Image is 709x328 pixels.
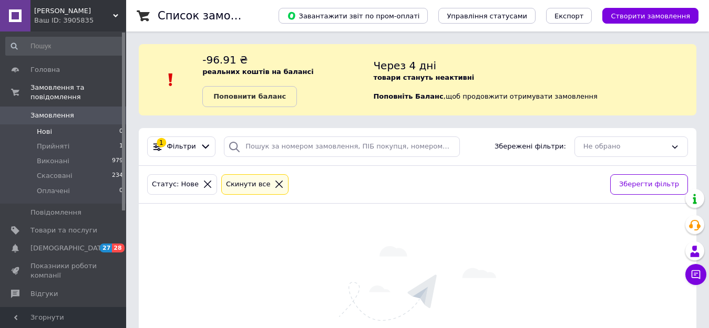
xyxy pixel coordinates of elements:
[583,141,666,152] div: Не обрано
[30,83,126,102] span: Замовлення та повідомлення
[112,244,124,252] span: 28
[30,226,97,235] span: Товари та послуги
[602,8,698,24] button: Створити замовлення
[279,8,428,24] button: Завантажити звіт по пром-оплаті
[202,68,314,76] b: реальних коштів на балансі
[37,156,69,166] span: Виконані
[373,52,696,107] div: , щоб продовжити отримувати замовлення
[447,12,527,20] span: Управління статусами
[158,9,264,22] h1: Список замовлень
[119,142,123,151] span: 1
[373,92,443,100] b: Поповніть Баланс
[163,72,179,88] img: :exclamation:
[37,186,70,196] span: Оплачені
[119,186,123,196] span: 0
[37,171,73,181] span: Скасовані
[119,127,123,136] span: 0
[373,73,474,81] b: товари стануть неактивні
[37,127,52,136] span: Нові
[611,12,690,20] span: Створити замовлення
[157,138,166,147] div: 1
[37,142,69,151] span: Прийняті
[287,11,419,20] span: Завантажити звіт по пром-оплаті
[30,244,108,253] span: [DEMOGRAPHIC_DATA]
[100,244,112,252] span: 27
[592,12,698,19] a: Створити замовлення
[495,142,566,152] span: Збережені фільтри:
[30,261,97,280] span: Показники роботи компанії
[5,37,124,56] input: Пошук
[112,171,123,181] span: 234
[224,179,273,190] div: Cкинути все
[34,16,126,25] div: Ваш ID: 3905835
[224,136,459,157] input: Пошук за номером замовлення, ПІБ покупця, номером телефону, Email, номером накладної
[167,142,196,152] span: Фільтри
[546,8,592,24] button: Експорт
[610,174,688,195] button: Зберегти фільтр
[202,86,297,107] a: Поповнити баланс
[438,8,536,24] button: Управління статусами
[34,6,113,16] span: Дэмил
[685,264,706,285] button: Чат з покупцем
[30,289,58,299] span: Відгуки
[30,65,60,75] span: Головна
[554,12,584,20] span: Експорт
[619,179,679,190] span: Зберегти фільтр
[30,208,81,217] span: Повідомлення
[213,92,286,100] b: Поповнити баланс
[202,54,248,66] span: -96.91 ₴
[30,111,74,120] span: Замовлення
[373,59,436,72] span: Через 4 дні
[112,156,123,166] span: 979
[150,179,201,190] div: Статус: Нове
